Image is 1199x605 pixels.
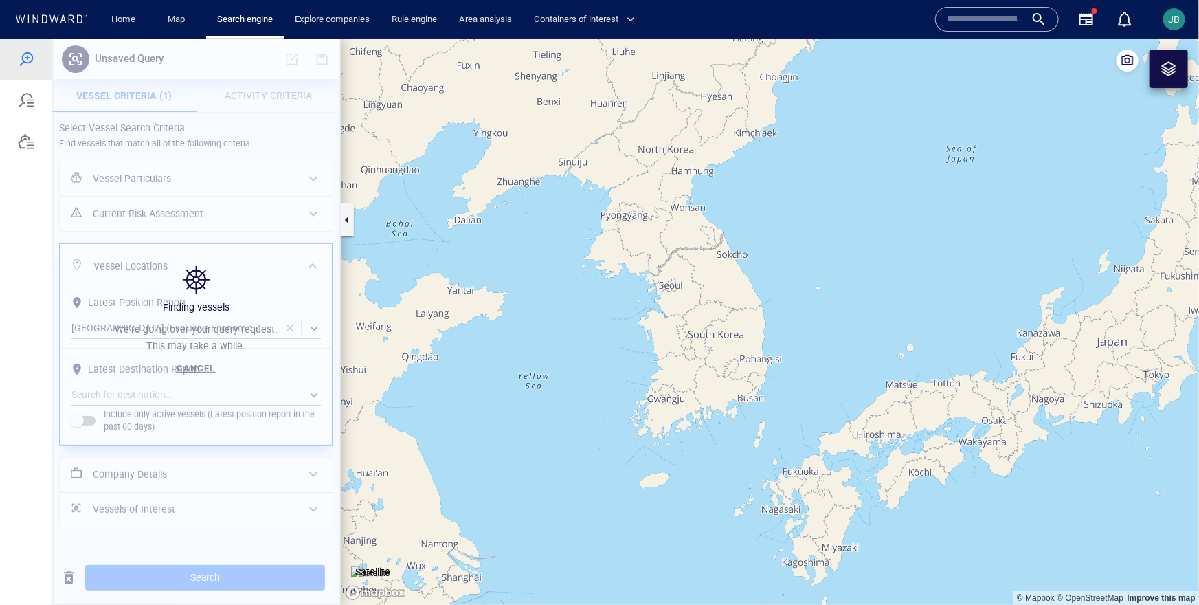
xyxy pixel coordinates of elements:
[163,261,229,277] p: Finding vessels
[1057,555,1123,564] a: OpenStreetMap
[528,8,647,32] button: Containers of interest
[534,12,635,27] span: Containers of interest
[386,8,442,32] a: Rule engine
[453,8,517,32] a: Area analysis
[1169,14,1180,25] span: JB
[1161,5,1188,33] button: JB
[212,8,278,32] a: Search engine
[157,8,201,32] button: Map
[351,528,390,542] img: satellite
[177,324,216,335] span: Cancel
[1117,11,1133,27] div: Notification center
[115,283,278,316] p: We're going over your query request. This may take a while.
[1128,555,1196,564] a: Map feedback
[355,525,390,542] p: Satellite
[1017,555,1055,564] a: Mapbox
[345,547,405,562] a: Mapbox logo
[107,8,142,32] a: Home
[162,8,195,32] a: Map
[102,8,146,32] button: Home
[1141,543,1189,595] iframe: Chat
[289,8,375,32] a: Explore companies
